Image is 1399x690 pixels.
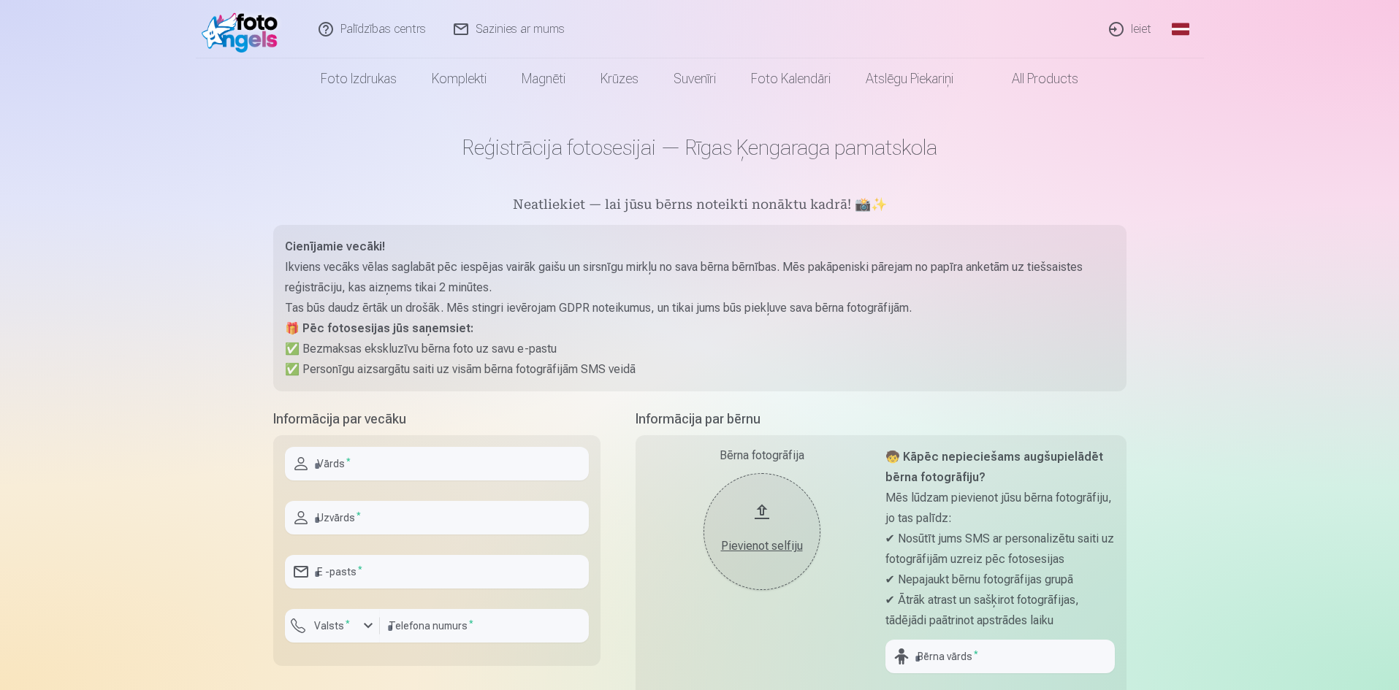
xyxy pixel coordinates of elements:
[885,488,1115,529] p: Mēs lūdzam pievienot jūsu bērna fotogrāfiju, jo tas palīdz:
[414,58,504,99] a: Komplekti
[718,537,806,555] div: Pievienot selfiju
[273,409,601,429] h5: Informācija par vecāku
[308,618,356,633] label: Valsts
[285,298,1115,318] p: Tas būs daudz ērtāk un drošāk. Mēs stingri ievērojam GDPR noteikumus, un tikai jums būs piekļuve ...
[285,321,473,335] strong: 🎁 Pēc fotosesijas jūs saņemsiet:
[636,409,1127,429] h5: Informācija par bērnu
[285,339,1115,359] p: ✅ Bezmaksas ekskluzīvu bērna foto uz savu e-pastu
[971,58,1096,99] a: All products
[285,359,1115,380] p: ✅ Personīgu aizsargātu saiti uz visām bērna fotogrāfijām SMS veidā
[504,58,583,99] a: Magnēti
[704,473,820,590] button: Pievienot selfiju
[885,590,1115,631] p: ✔ Ātrāk atrast un sašķirot fotogrāfijas, tādējādi paātrinot apstrādes laiku
[273,196,1127,216] h5: Neatliekiet — lai jūsu bērns noteikti nonāktu kadrā! 📸✨
[583,58,656,99] a: Krūzes
[647,447,877,464] div: Bērna fotogrāfija
[202,6,286,53] img: /fa1
[848,58,971,99] a: Atslēgu piekariņi
[285,257,1115,298] p: Ikviens vecāks vēlas saglabāt pēc iespējas vairāk gaišu un sirsnīgu mirkļu no sava bērna bērnības...
[285,609,380,643] button: Valsts*
[885,529,1115,570] p: ✔ Nosūtīt jums SMS ar personalizētu saiti uz fotogrāfijām uzreiz pēc fotosesijas
[285,239,385,253] strong: Cienījamie vecāki!
[885,570,1115,590] p: ✔ Nepajaukt bērnu fotogrāfijas grupā
[885,450,1103,484] strong: 🧒 Kāpēc nepieciešams augšupielādēt bērna fotogrāfiju?
[303,58,414,99] a: Foto izdrukas
[733,58,848,99] a: Foto kalendāri
[656,58,733,99] a: Suvenīri
[273,134,1127,161] h1: Reģistrācija fotosesijai — Rīgas Ķengaraga pamatskola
